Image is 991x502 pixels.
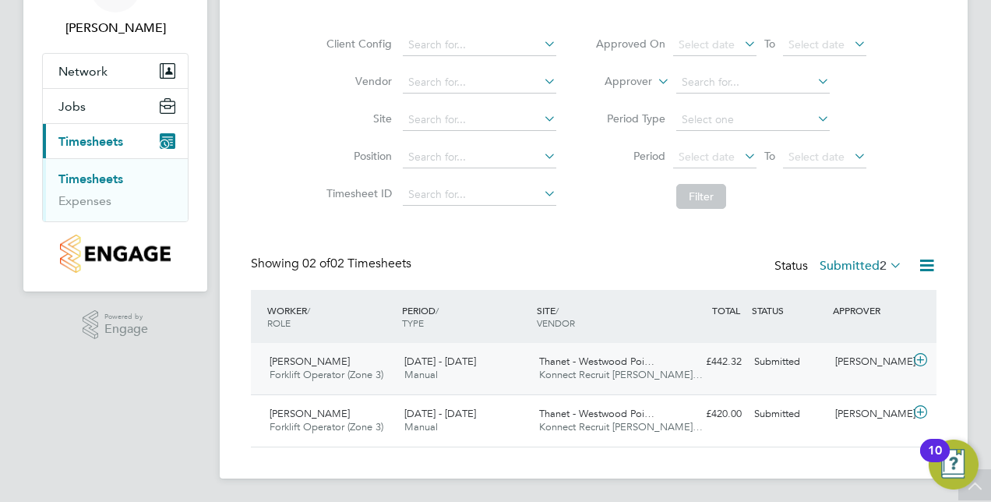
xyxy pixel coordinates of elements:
span: Konnect Recruit [PERSON_NAME]… [539,368,703,381]
span: ROLE [267,316,291,329]
span: / [555,304,559,316]
span: Select date [788,37,845,51]
label: Site [322,111,392,125]
div: 10 [928,451,942,471]
span: Jobs [58,99,86,114]
span: [DATE] - [DATE] [404,355,476,368]
a: Timesheets [58,171,123,186]
a: Go to home page [42,235,189,273]
button: Open Resource Center, 10 new notifications [929,440,979,490]
div: WORKER [263,296,398,337]
div: £442.32 [667,349,748,375]
span: [DATE] - [DATE] [404,407,476,420]
div: £420.00 [667,401,748,427]
span: Engage [104,323,148,336]
input: Search for... [403,147,556,168]
span: 02 Timesheets [302,256,411,271]
label: Client Config [322,37,392,51]
div: SITE [533,296,668,337]
label: Position [322,149,392,163]
div: APPROVER [829,296,910,324]
div: Timesheets [43,158,188,221]
span: 02 of [302,256,330,271]
label: Vendor [322,74,392,88]
div: Showing [251,256,414,272]
span: Manual [404,420,438,433]
label: Approver [582,74,652,90]
button: Filter [676,184,726,209]
a: Powered byEngage [83,310,149,340]
div: Status [774,256,905,278]
span: To [760,146,780,166]
button: Network [43,54,188,88]
div: Submitted [748,349,829,375]
label: Submitted [820,258,902,274]
label: Approved On [595,37,665,51]
span: TOTAL [712,304,740,316]
label: Timesheet ID [322,186,392,200]
span: [PERSON_NAME] [270,407,350,420]
div: STATUS [748,296,829,324]
input: Search for... [676,72,830,94]
span: Select date [788,150,845,164]
span: VENDOR [537,316,575,329]
span: / [307,304,310,316]
div: PERIOD [398,296,533,337]
img: countryside-properties-logo-retina.png [60,235,170,273]
span: TYPE [402,316,424,329]
label: Period Type [595,111,665,125]
span: 2 [880,258,887,274]
span: [PERSON_NAME] [270,355,350,368]
button: Jobs [43,89,188,123]
span: Powered by [104,310,148,323]
span: Thanet - Westwood Poi… [539,407,654,420]
span: Manual [404,368,438,381]
input: Search for... [403,109,556,131]
div: Submitted [748,401,829,427]
span: Select date [679,37,735,51]
span: Matt Hugo [42,19,189,37]
input: Search for... [403,72,556,94]
a: Expenses [58,193,111,208]
input: Search for... [403,34,556,56]
button: Timesheets [43,124,188,158]
input: Search for... [403,184,556,206]
span: Select date [679,150,735,164]
span: Konnect Recruit [PERSON_NAME]… [539,420,703,433]
span: / [436,304,439,316]
div: [PERSON_NAME] [829,401,910,427]
label: Period [595,149,665,163]
input: Select one [676,109,830,131]
span: To [760,34,780,54]
span: Network [58,64,108,79]
span: Forklift Operator (Zone 3) [270,368,383,381]
div: [PERSON_NAME] [829,349,910,375]
span: Timesheets [58,134,123,149]
span: Forklift Operator (Zone 3) [270,420,383,433]
span: Thanet - Westwood Poi… [539,355,654,368]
